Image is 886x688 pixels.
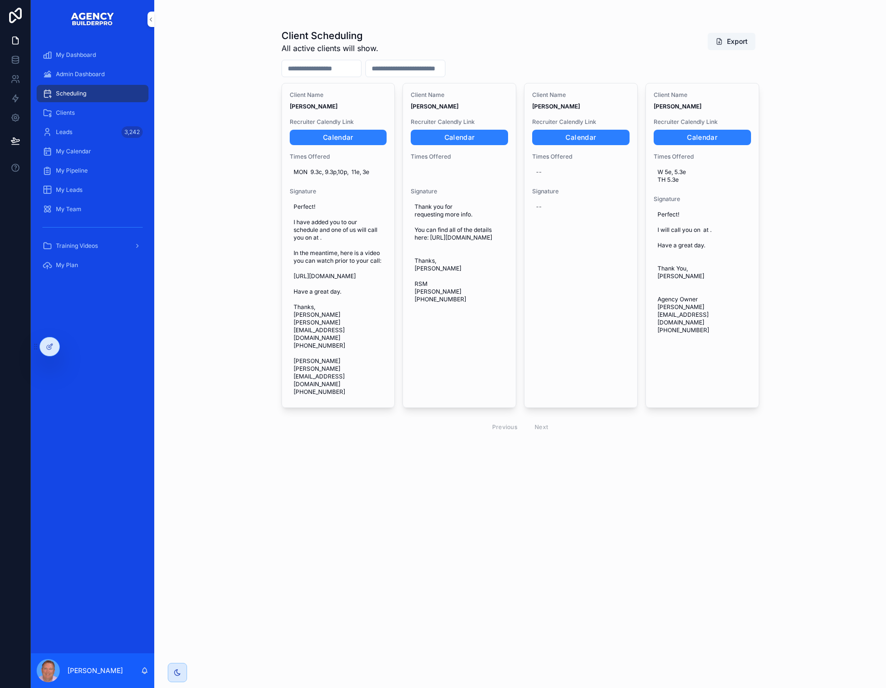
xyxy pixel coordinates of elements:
[282,42,378,54] span: All active clients will show.
[56,205,81,213] span: My Team
[645,83,759,408] a: Client Name[PERSON_NAME]Recruiter Calendly LinkCalendarTimes OfferedW 5e, 5.3e TH 5.3eSignaturePe...
[37,181,148,199] a: My Leads
[290,130,387,145] a: Calendar
[536,168,542,176] div: --
[411,188,508,195] span: Signature
[56,128,72,136] span: Leads
[37,85,148,102] a: Scheduling
[56,242,98,250] span: Training Videos
[56,167,88,175] span: My Pipeline
[411,153,508,161] span: Times Offered
[282,83,395,408] a: Client Name[PERSON_NAME]Recruiter Calendly LinkCalendarTimes OfferedMON 9.3c, 9.3p,10p, 11e, 3eSi...
[56,148,91,155] span: My Calendar
[37,123,148,141] a: Leads3,242
[70,12,115,27] img: App logo
[56,90,86,97] span: Scheduling
[290,118,387,126] span: Recruiter Calendly Link
[532,153,630,161] span: Times Offered
[37,104,148,121] a: Clients
[56,186,82,194] span: My Leads
[56,109,75,117] span: Clients
[290,103,337,110] strong: [PERSON_NAME]
[294,168,383,176] span: MON 9.3c, 9.3p,10p, 11e, 3e
[403,83,516,408] a: Client Name[PERSON_NAME]Recruiter Calendly LinkCalendarTimes OfferedSignatureThank you for reques...
[67,666,123,675] p: [PERSON_NAME]
[658,168,747,184] span: W 5e, 5.3e TH 5.3e
[654,130,751,145] a: Calendar
[532,103,580,110] strong: [PERSON_NAME]
[708,33,755,50] button: Export
[654,118,751,126] span: Recruiter Calendly Link
[532,118,630,126] span: Recruiter Calendly Link
[658,211,747,334] span: Perfect! I will call you on at . Have a great day. Thank You, [PERSON_NAME] Agency Owner [PERSON_...
[411,91,508,99] span: Client Name
[524,83,638,408] a: Client Name[PERSON_NAME]Recruiter Calendly LinkCalendarTimes Offered--Signature--
[654,91,751,99] span: Client Name
[282,29,378,42] h1: Client Scheduling
[290,153,387,161] span: Times Offered
[37,143,148,160] a: My Calendar
[290,188,387,195] span: Signature
[532,91,630,99] span: Client Name
[37,46,148,64] a: My Dashboard
[411,118,508,126] span: Recruiter Calendly Link
[654,103,701,110] strong: [PERSON_NAME]
[411,103,458,110] strong: [PERSON_NAME]
[411,130,508,145] a: Calendar
[37,256,148,274] a: My Plan
[532,130,630,145] a: Calendar
[31,39,154,288] div: scrollable content
[532,188,630,195] span: Signature
[290,91,387,99] span: Client Name
[415,203,504,303] span: Thank you for requesting more info. You can find all of the details here: [URL][DOMAIN_NAME] Than...
[37,66,148,83] a: Admin Dashboard
[121,126,143,138] div: 3,242
[37,237,148,255] a: Training Videos
[56,51,96,59] span: My Dashboard
[536,203,542,211] div: --
[56,261,78,269] span: My Plan
[654,153,751,161] span: Times Offered
[37,162,148,179] a: My Pipeline
[654,195,751,203] span: Signature
[37,201,148,218] a: My Team
[294,203,383,396] span: Perfect! I have added you to our schedule and one of us will call you on at . In the meantime, he...
[56,70,105,78] span: Admin Dashboard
